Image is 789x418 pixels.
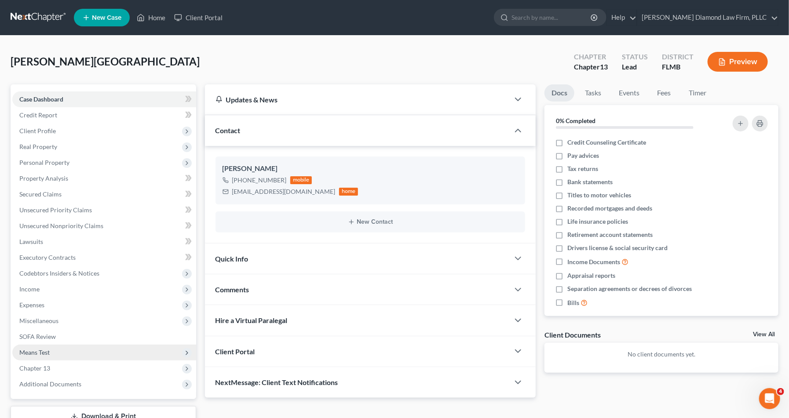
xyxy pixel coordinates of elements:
a: Help [607,10,636,25]
a: Secured Claims [12,186,196,202]
div: mobile [290,176,312,184]
span: Executory Contracts [19,254,76,261]
span: Client Profile [19,127,56,134]
span: SOFA Review [19,333,56,340]
span: Unsecured Nonpriority Claims [19,222,103,229]
a: Docs [544,84,574,102]
div: District [662,52,694,62]
div: Updates & News [216,95,499,104]
span: New Case [92,15,121,21]
span: Income [19,285,40,293]
span: Personal Property [19,159,69,166]
span: Hire a Virtual Paralegal [216,316,288,324]
button: New Contact [223,218,519,225]
a: Unsecured Nonpriority Claims [12,218,196,234]
span: Bills [567,298,579,307]
span: Additional Documents [19,380,81,388]
span: Secured Claims [19,190,62,198]
a: View All [753,331,775,338]
span: [PERSON_NAME][GEOGRAPHIC_DATA] [11,55,200,68]
span: Retirement account statements [567,230,653,239]
span: Separation agreements or decrees of divorces [567,284,692,293]
a: Executory Contracts [12,250,196,265]
div: Status [622,52,648,62]
span: NextMessage: Client Text Notifications [216,378,338,386]
a: Credit Report [12,107,196,123]
span: Recorded mortgages and deeds [567,204,652,213]
span: Tax returns [567,164,598,173]
span: 4 [777,388,784,395]
div: Client Documents [544,330,601,339]
a: Home [132,10,170,25]
span: Expenses [19,301,44,309]
span: Credit Report [19,111,57,119]
div: [PHONE_NUMBER] [232,176,287,185]
span: Comments [216,285,249,294]
div: home [339,188,358,196]
a: Lawsuits [12,234,196,250]
a: Case Dashboard [12,91,196,107]
div: Chapter [574,62,608,72]
span: Pay advices [567,151,599,160]
span: Titles to motor vehicles [567,191,631,200]
iframe: Intercom live chat [759,388,780,409]
span: Income Documents [567,258,620,266]
span: Client Portal [216,347,255,356]
span: Drivers license & social security card [567,244,668,252]
div: FLMB [662,62,694,72]
input: Search by name... [511,9,592,25]
span: Quick Info [216,254,248,263]
a: Timer [682,84,713,102]
span: Credit Counseling Certificate [567,138,646,147]
span: Means Test [19,349,50,356]
span: Codebtors Insiders & Notices [19,269,99,277]
span: Real Property [19,143,57,150]
div: Chapter [574,52,608,62]
a: Fees [650,84,678,102]
p: No client documents yet. [552,350,771,359]
span: Life insurance policies [567,217,628,226]
span: 13 [600,62,608,71]
span: Property Analysis [19,174,68,182]
button: Preview [708,52,768,72]
span: Bank statements [567,178,613,186]
a: [PERSON_NAME] Diamond Law Firm, PLLC [637,10,778,25]
a: SOFA Review [12,329,196,345]
span: Contact [216,126,241,134]
a: Tasks [578,84,608,102]
div: Lead [622,62,648,72]
a: Events [612,84,647,102]
a: Unsecured Priority Claims [12,202,196,218]
span: Chapter 13 [19,364,50,372]
span: Lawsuits [19,238,43,245]
span: Case Dashboard [19,95,63,103]
span: Appraisal reports [567,271,615,280]
span: Unsecured Priority Claims [19,206,92,214]
div: [PERSON_NAME] [223,164,519,174]
a: Client Portal [170,10,227,25]
div: [EMAIL_ADDRESS][DOMAIN_NAME] [232,187,336,196]
strong: 0% Completed [556,117,595,124]
a: Property Analysis [12,171,196,186]
span: Miscellaneous [19,317,58,324]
